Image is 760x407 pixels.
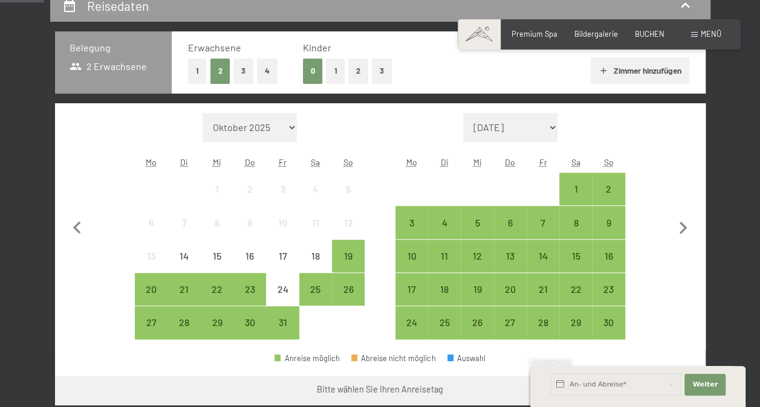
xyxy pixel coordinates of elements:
[351,354,436,362] div: Abreise nicht möglich
[135,240,167,272] div: Anreise nicht möglich
[461,240,493,272] div: Wed Nov 12 2025
[70,41,158,54] h3: Belegung
[592,173,625,205] div: Anreise möglich
[395,273,428,306] div: Anreise möglich
[592,306,625,339] div: Sun Nov 30 2025
[332,173,365,205] div: Anreise nicht möglich
[560,251,591,281] div: 15
[461,206,493,239] div: Anreise möglich
[559,273,592,306] div: Anreise möglich
[461,273,493,306] div: Anreise möglich
[461,240,493,272] div: Anreise möglich
[135,306,167,339] div: Mon Oct 27 2025
[267,184,297,214] div: 3
[267,284,297,315] div: 24
[397,251,427,281] div: 10
[235,184,265,214] div: 2
[559,306,592,339] div: Anreise möglich
[604,157,614,167] abbr: Sonntag
[512,29,557,39] a: Premium Spa
[527,240,559,272] div: Fri Nov 14 2025
[348,59,368,83] button: 2
[461,306,493,339] div: Wed Nov 26 2025
[233,306,266,339] div: Thu Oct 30 2025
[300,251,331,281] div: 18
[233,306,266,339] div: Anreise möglich
[136,318,166,348] div: 27
[494,306,527,339] div: Thu Nov 27 2025
[528,318,558,348] div: 28
[266,306,299,339] div: Anreise möglich
[527,306,559,339] div: Fri Nov 28 2025
[592,240,625,272] div: Anreise möglich
[428,273,461,306] div: Tue Nov 18 2025
[559,173,592,205] div: Anreise möglich
[527,273,559,306] div: Fri Nov 21 2025
[168,306,201,339] div: Anreise möglich
[168,206,201,239] div: Anreise nicht möglich
[559,206,592,239] div: Sat Nov 08 2025
[136,218,166,248] div: 6
[428,306,461,339] div: Tue Nov 25 2025
[395,240,428,272] div: Mon Nov 10 2025
[303,42,331,53] span: Kinder
[530,359,572,366] span: Schnellanfrage
[188,59,207,83] button: 1
[571,157,580,167] abbr: Samstag
[266,173,299,205] div: Anreise nicht möglich
[447,354,486,362] div: Auswahl
[462,318,492,348] div: 26
[593,318,623,348] div: 30
[406,157,417,167] abbr: Montag
[266,173,299,205] div: Fri Oct 03 2025
[560,184,591,214] div: 1
[494,240,527,272] div: Anreise möglich
[235,318,265,348] div: 30
[559,306,592,339] div: Sat Nov 29 2025
[202,184,232,214] div: 1
[135,306,167,339] div: Anreise möglich
[300,218,331,248] div: 11
[235,284,265,315] div: 23
[593,251,623,281] div: 16
[202,251,232,281] div: 15
[395,273,428,306] div: Mon Nov 17 2025
[201,206,233,239] div: Wed Oct 08 2025
[591,57,689,84] button: Zimmer hinzufügen
[395,306,428,339] div: Anreise möglich
[395,206,428,239] div: Mon Nov 03 2025
[494,273,527,306] div: Thu Nov 20 2025
[528,251,558,281] div: 14
[146,157,157,167] abbr: Montag
[527,273,559,306] div: Anreise möglich
[257,59,278,83] button: 4
[593,218,623,248] div: 9
[201,206,233,239] div: Anreise nicht möglich
[495,284,525,315] div: 20
[560,218,591,248] div: 8
[233,273,266,306] div: Anreise möglich
[299,173,332,205] div: Sat Oct 04 2025
[333,284,363,315] div: 26
[494,206,527,239] div: Anreise möglich
[168,240,201,272] div: Anreise nicht möglich
[559,240,592,272] div: Sat Nov 15 2025
[235,218,265,248] div: 9
[201,273,233,306] div: Wed Oct 22 2025
[300,284,331,315] div: 25
[332,206,365,239] div: Anreise nicht möglich
[635,29,664,39] span: BUCHEN
[462,251,492,281] div: 12
[592,273,625,306] div: Anreise möglich
[395,240,428,272] div: Anreise möglich
[701,29,721,39] span: Menü
[428,306,461,339] div: Anreise möglich
[560,284,591,315] div: 22
[429,318,460,348] div: 25
[168,273,201,306] div: Tue Oct 21 2025
[136,251,166,281] div: 13
[332,240,365,272] div: Anreise möglich
[233,240,266,272] div: Thu Oct 16 2025
[505,157,515,167] abbr: Donnerstag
